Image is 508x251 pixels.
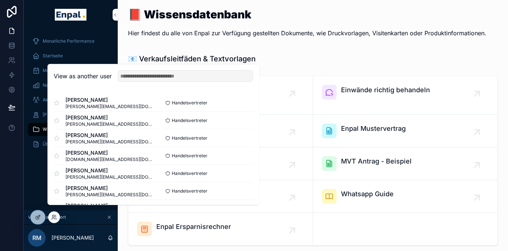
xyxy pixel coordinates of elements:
span: Einwände richtig behandeln [341,85,430,95]
p: [PERSON_NAME] [51,234,94,241]
span: [PERSON_NAME] [43,112,78,118]
span: Whatsapp Guide [341,189,394,199]
span: Handelsvertreter [172,135,207,141]
span: [PERSON_NAME][EMAIL_ADDRESS][DOMAIN_NAME] [65,191,153,197]
span: [DOMAIN_NAME][EMAIL_ADDRESS][DOMAIN_NAME] [65,156,153,162]
a: Mein Kalender [28,64,113,77]
span: RM [32,233,42,242]
span: Startseite [43,53,63,59]
a: Einwände richtig behandeln [313,76,498,115]
a: Enpal Mustervertrag [313,115,498,147]
span: Handelsvertreter [172,117,207,123]
a: Wissensdatenbank [28,123,113,136]
span: [PERSON_NAME] [65,131,153,139]
a: [PERSON_NAME] [28,108,113,121]
h1: 📧 Verkaufsleitfäden & Textvorlagen [128,54,256,64]
span: [PERSON_NAME] [65,202,153,209]
span: [PERSON_NAME] [65,166,153,174]
span: [PERSON_NAME][EMAIL_ADDRESS][DOMAIN_NAME] [65,103,153,109]
span: [PERSON_NAME] [65,114,153,121]
span: Enpal Ersparnisrechner [156,222,231,232]
h1: 📕 Wissensdatenbank [128,9,486,20]
span: Handelsvertreter [172,170,207,176]
a: Über mich [28,137,113,151]
span: Monatliche Performance [43,38,95,44]
span: [PERSON_NAME][EMAIL_ADDRESS][DOMAIN_NAME] [65,174,153,180]
span: [PERSON_NAME] [65,184,153,191]
a: MVT Antrag - Beispiel [313,147,498,180]
span: Handelsvertreter [172,100,207,105]
h2: View as another user [54,72,112,80]
span: Enpal Mustervertrag [341,123,406,134]
span: [PERSON_NAME] [65,96,153,103]
a: Aktive Kunden [28,93,113,107]
span: [PERSON_NAME] [65,149,153,156]
span: [PERSON_NAME][EMAIL_ADDRESS][DOMAIN_NAME] [65,121,153,127]
a: Whatsapp Guide [313,180,498,213]
span: Handelsvertreter [172,153,207,158]
span: Handelsvertreter [172,188,207,194]
span: Aktive Kunden [43,97,73,103]
img: App logo [55,9,86,21]
a: Neue Kunden [28,79,113,92]
a: Enpal Ersparnisrechner [128,213,313,245]
span: Neue Kunden [43,82,71,88]
span: Wissensdatenbank [43,126,82,132]
p: Hier findest du alle von Enpal zur Verfügung gestellten Dokumente, wie Druckvorlagen, Visitenkart... [128,29,486,37]
span: [PERSON_NAME][EMAIL_ADDRESS][DOMAIN_NAME] [65,139,153,144]
a: Startseite [28,49,113,62]
span: Mein Kalender [43,68,73,73]
span: MVT Antrag - Beispiel [341,156,412,166]
span: Über mich [43,141,64,147]
div: scrollable content [24,29,118,160]
a: Monatliche Performance [28,35,113,48]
